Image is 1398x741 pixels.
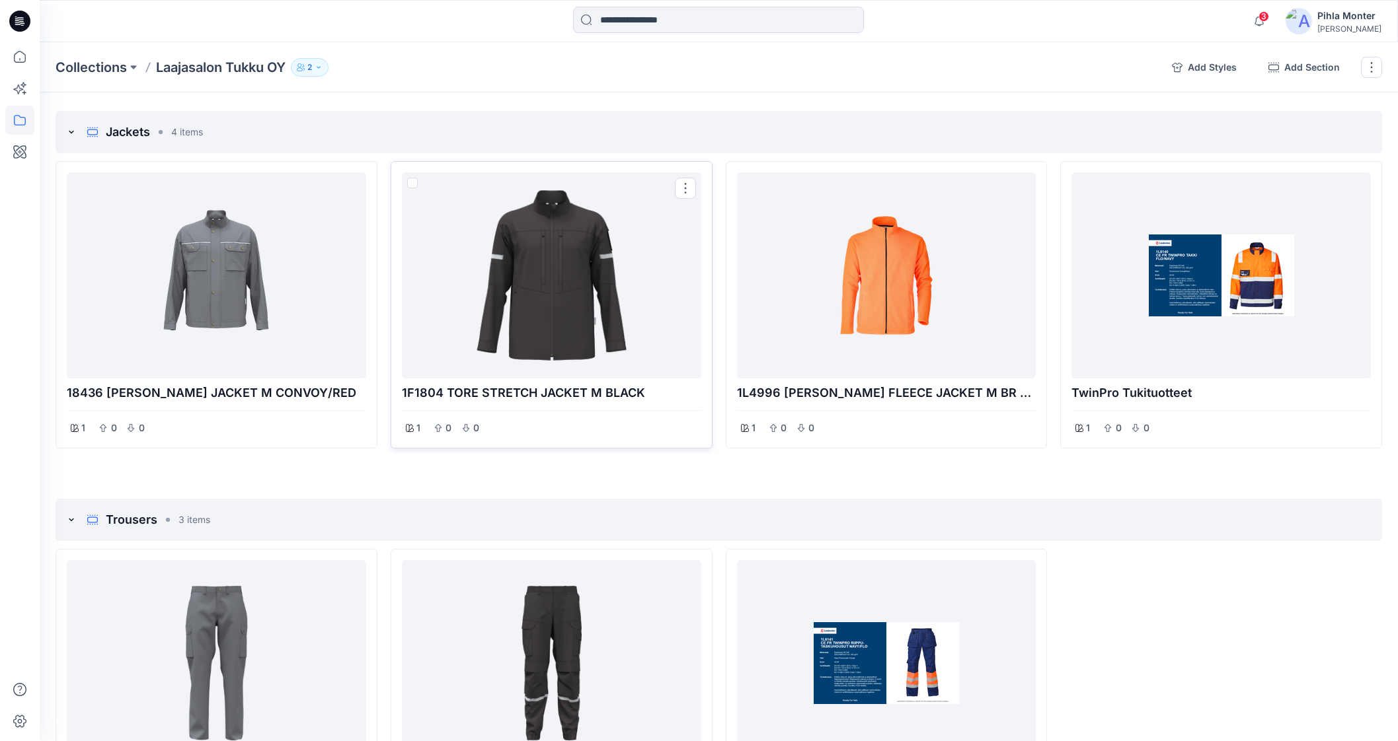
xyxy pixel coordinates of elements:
p: 0 [808,420,816,436]
p: 2 [307,60,312,75]
p: Jackets [106,123,150,141]
p: 0 [473,420,481,436]
p: 4 items [171,125,203,139]
p: 0 [137,420,145,436]
p: Laajasalon Tukku OY [156,58,286,77]
p: 18436 [PERSON_NAME] JACKET M CONVOY/RED [67,384,366,402]
div: Pihla Monter [1317,8,1381,24]
div: TwinPro tukituotteet100 [1060,161,1382,448]
div: [PERSON_NAME] [1317,24,1381,34]
span: 3 [1259,11,1269,22]
p: 1L4996 [PERSON_NAME] FLEECE JACKET M BR ORANGE [737,384,1036,402]
p: 0 [110,420,118,436]
p: Trousers [106,511,157,529]
button: Add Styles [1161,57,1247,78]
p: 1F1804 TORE STRETCH JACKET M BLACK [402,384,701,402]
button: Options [675,178,696,199]
p: 0 [780,420,788,436]
a: Collections [56,58,127,77]
p: TwinPro tukituotteet [1071,384,1371,402]
p: 0 [1114,420,1122,436]
button: Add Section [1258,57,1350,78]
button: 2 [291,58,329,77]
div: 1F1804 TORE STRETCH JACKET M BLACK100Options [391,161,713,448]
div: 1L4996 [PERSON_NAME] FLEECE JACKET M BR ORANGE100 [726,161,1048,448]
p: 1 [1086,420,1090,436]
p: 1 [81,420,85,436]
p: 1 [752,420,756,436]
img: avatar [1286,8,1312,34]
p: 1 [416,420,420,436]
p: 0 [1142,420,1150,436]
div: 18436 [PERSON_NAME] JACKET M CONVOY/RED100 [56,161,377,448]
p: 3 items [178,512,210,526]
p: 0 [445,420,453,436]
